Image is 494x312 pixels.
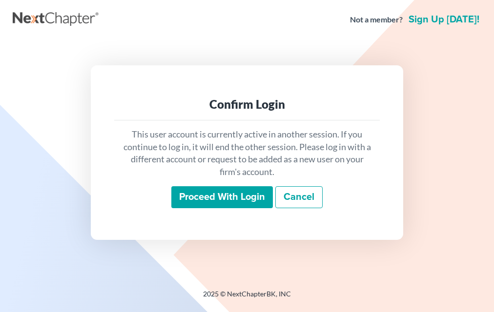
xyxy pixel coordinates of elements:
[407,15,481,24] a: Sign up [DATE]!
[350,14,403,25] strong: Not a member?
[171,186,273,209] input: Proceed with login
[122,128,372,178] p: This user account is currently active in another session. If you continue to log in, it will end ...
[122,97,372,112] div: Confirm Login
[13,289,481,307] div: 2025 © NextChapterBK, INC
[275,186,323,209] a: Cancel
